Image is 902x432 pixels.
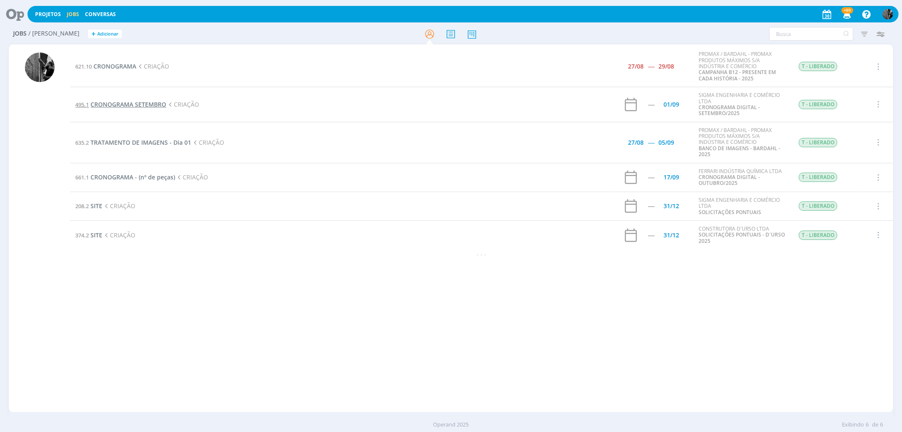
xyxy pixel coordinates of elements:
span: CRIAÇÃO [175,173,208,181]
span: ----- [648,138,655,146]
div: 05/09 [659,140,674,146]
span: T - LIBERADO [799,62,837,71]
a: BANCO DE IMAGENS - BARDAHL - 2025 [699,145,780,158]
a: CRONOGRAMA DIGITAL - SETEMBRO/2025 [699,104,760,117]
a: Jobs [67,11,79,18]
button: Projetos [33,11,63,18]
div: 31/12 [663,232,679,238]
div: ----- [648,174,655,180]
a: 621.10CRONOGRAMA [75,62,136,70]
span: CRIAÇÃO [166,100,199,108]
div: 01/09 [663,102,679,107]
span: CRIAÇÃO [136,62,169,70]
a: CRONOGRAMA DIGITAL - OUTUBRO/2025 [699,173,760,187]
span: 208.2 [75,202,89,210]
span: T - LIBERADO [799,201,837,211]
div: FERRARI INDÚSTRIA QUÍMICA LTDA [699,168,786,187]
input: Busca [769,27,853,41]
div: CONSTRUTORA D´URSO LTDA [699,226,786,244]
button: +Adicionar [88,30,122,39]
a: 495.1CRONOGRAMA SETEMBRO [75,100,166,108]
span: de [872,421,878,429]
span: CRONOGRAMA - (nº de peças) [90,173,175,181]
a: CAMPANHA B12 - PRESENTE EM CADA HISTÓRIA - 2025 [699,69,776,82]
div: ----- [648,232,655,238]
span: CRIAÇÃO [102,202,135,210]
span: T - LIBERADO [799,138,837,147]
span: 6 [866,421,869,429]
span: Exibindo [842,421,864,429]
span: 495.1 [75,101,89,108]
a: Projetos [35,11,61,18]
div: 17/09 [663,174,679,180]
span: ----- [648,62,655,70]
div: ----- [648,203,655,209]
span: T - LIBERADO [799,100,837,109]
div: PROMAX / BARDAHL - PROMAX PRODUTOS MÁXIMOS S/A INDÚSTRIA E COMÉRCIO [699,51,786,82]
a: Conversas [85,11,116,18]
span: 621.10 [75,63,92,70]
span: + [91,30,96,39]
a: 661.1CRONOGRAMA - (nº de peças) [75,173,175,181]
div: - - - [70,250,893,259]
span: T - LIBERADO [799,231,837,240]
button: +99 [838,7,855,22]
img: P [25,52,55,82]
div: PROMAX / BARDAHL - PROMAX PRODUTOS MÁXIMOS S/A INDÚSTRIA E COMÉRCIO [699,127,786,158]
span: TRATAMENTO DE IMAGENS - Dia 01 [90,138,191,146]
a: SOLICITAÇÕES PONTUAIS [699,209,761,216]
span: Jobs [13,30,27,37]
div: SIGMA ENGENHARIA E COMÉRCIO LTDA [699,197,786,215]
button: Conversas [82,11,118,18]
span: CRIAÇÃO [191,138,224,146]
a: SOLICITAÇÕES PONTUAIS - D´URSO 2025 [699,231,785,244]
button: P [882,7,894,22]
span: 374.2 [75,231,89,239]
div: 27/08 [628,63,644,69]
span: SITE [90,202,102,210]
span: Adicionar [97,31,118,37]
a: 635.2TRATAMENTO DE IMAGENS - Dia 01 [75,138,191,146]
span: 6 [880,421,883,429]
button: Jobs [64,11,82,18]
div: SIGMA ENGENHARIA E COMÉRCIO LTDA [699,92,786,117]
div: 29/08 [659,63,674,69]
span: CRONOGRAMA SETEMBRO [90,100,166,108]
div: 31/12 [663,203,679,209]
span: SITE [90,231,102,239]
img: P [883,9,893,19]
span: 635.2 [75,139,89,146]
span: CRIAÇÃO [102,231,135,239]
a: 208.2SITE [75,202,102,210]
span: +99 [842,7,853,14]
span: CRONOGRAMA [93,62,136,70]
div: 27/08 [628,140,644,146]
div: ----- [648,102,655,107]
span: T - LIBERADO [799,173,837,182]
a: 374.2SITE [75,231,102,239]
span: 661.1 [75,173,89,181]
span: / [PERSON_NAME] [28,30,80,37]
